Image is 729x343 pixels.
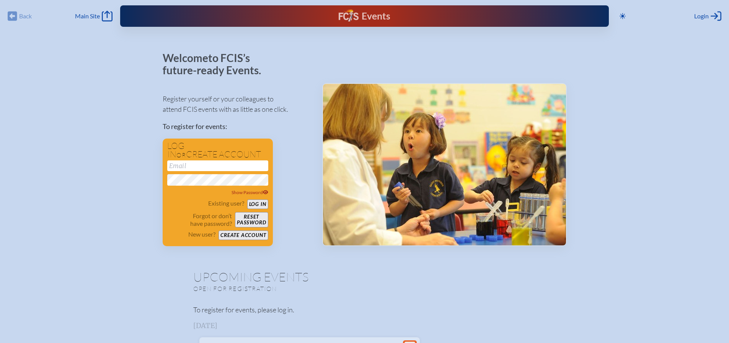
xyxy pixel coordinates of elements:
span: Main Site [75,12,100,20]
p: Forgot or don’t have password? [167,212,232,227]
h3: [DATE] [193,322,536,330]
button: Log in [247,199,268,209]
span: or [176,151,186,159]
div: FCIS Events — Future ready [254,9,474,23]
p: Existing user? [208,199,244,207]
a: Main Site [75,11,113,21]
button: Resetpassword [235,212,268,227]
span: Login [694,12,709,20]
p: Welcome to FCIS’s future-ready Events. [163,52,270,76]
h1: Log in create account [167,142,268,159]
span: Show Password [232,189,268,195]
img: Events [323,84,566,245]
p: To register for events: [163,121,310,132]
p: New user? [188,230,215,238]
input: Email [167,160,268,171]
button: Create account [219,230,268,240]
p: Open for registration [193,285,395,292]
p: To register for events, please log in. [193,305,536,315]
p: Register yourself or your colleagues to attend FCIS events with as little as one click. [163,94,310,114]
h1: Upcoming Events [193,271,536,283]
